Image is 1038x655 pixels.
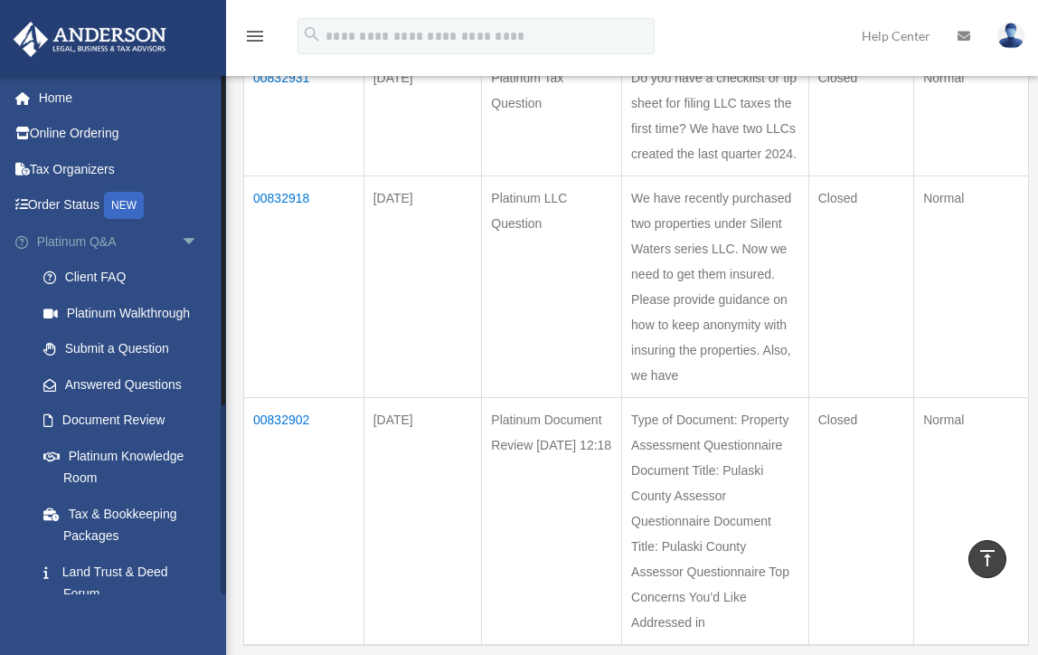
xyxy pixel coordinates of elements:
[808,397,914,645] td: Closed
[13,116,226,152] a: Online Ordering
[914,55,1029,176] td: Normal
[25,438,226,496] a: Platinum Knowledge Room
[997,23,1024,49] img: User Pic
[8,22,172,57] img: Anderson Advisors Platinum Portal
[482,55,622,176] td: Platinum Tax Question
[244,176,364,397] td: 00832918
[244,397,364,645] td: 00832902
[25,554,226,612] a: Land Trust & Deed Forum
[622,397,809,645] td: Type of Document: Property Assessment Questionnaire Document Title: Pulaski County Assessor Quest...
[622,55,809,176] td: Do you have a checklist or tip sheet for filing LLC taxes the first time? We have two LLCs create...
[622,176,809,397] td: We have recently purchased two properties under Silent Waters series LLC. Now we need to get them...
[482,176,622,397] td: Platinum LLC Question
[482,397,622,645] td: Platinum Document Review [DATE] 12:18
[25,403,226,439] a: Document Review
[181,223,217,261] span: arrow_drop_down
[302,24,322,44] i: search
[25,260,226,296] a: Client FAQ
[244,32,266,47] a: menu
[977,547,998,569] i: vertical_align_top
[363,397,482,645] td: [DATE]
[13,80,226,116] a: Home
[13,151,226,187] a: Tax Organizers
[363,55,482,176] td: [DATE]
[104,192,144,219] div: NEW
[25,366,217,403] a: Answered Questions
[914,397,1029,645] td: Normal
[25,331,226,367] a: Submit a Question
[244,25,266,47] i: menu
[25,496,226,554] a: Tax & Bookkeeping Packages
[25,295,226,331] a: Platinum Walkthrough
[968,540,1006,578] a: vertical_align_top
[13,223,226,260] a: Platinum Q&Aarrow_drop_down
[13,187,226,224] a: Order StatusNEW
[914,176,1029,397] td: Normal
[363,176,482,397] td: [DATE]
[808,55,914,176] td: Closed
[808,176,914,397] td: Closed
[244,55,364,176] td: 00832931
